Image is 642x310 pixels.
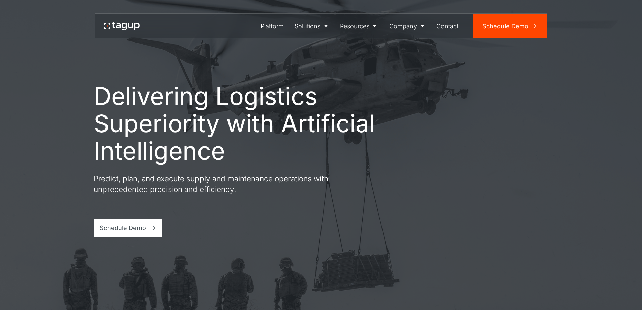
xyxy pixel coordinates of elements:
[340,22,369,31] div: Resources
[473,14,547,38] a: Schedule Demo
[255,14,289,38] a: Platform
[389,22,417,31] div: Company
[431,14,464,38] a: Contact
[295,22,320,31] div: Solutions
[289,14,335,38] a: Solutions
[482,22,528,31] div: Schedule Demo
[335,14,384,38] a: Resources
[94,82,377,164] h1: Delivering Logistics Superiority with Artificial Intelligence
[94,173,336,195] p: Predict, plan, and execute supply and maintenance operations with unprecedented precision and eff...
[384,14,431,38] a: Company
[261,22,284,31] div: Platform
[94,219,163,237] a: Schedule Demo
[100,223,146,232] div: Schedule Demo
[436,22,458,31] div: Contact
